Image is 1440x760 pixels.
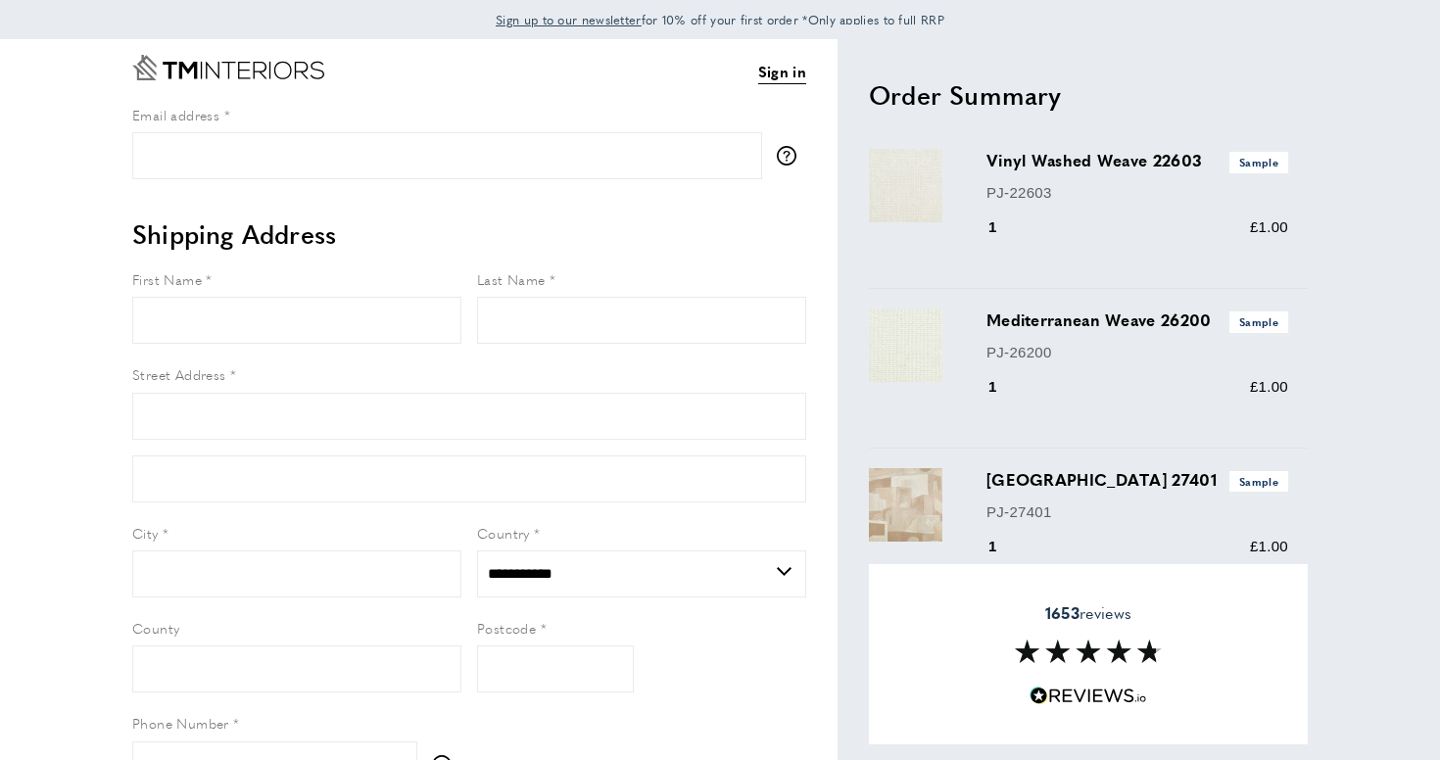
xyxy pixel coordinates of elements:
span: Last Name [477,269,546,289]
p: PJ-22603 [986,181,1288,205]
span: Postcode [477,618,536,638]
div: 1 [986,375,1025,399]
img: Villa Vibes 27401 [869,468,942,542]
span: £1.00 [1250,538,1288,554]
span: Sign up to our newsletter [496,11,642,28]
img: Vinyl Washed Weave 22603 [869,149,942,222]
h2: Shipping Address [132,216,806,252]
a: Sign in [758,60,806,84]
a: Sign up to our newsletter [496,10,642,29]
span: Sample [1229,152,1288,172]
span: City [132,523,159,543]
span: £1.00 [1250,378,1288,395]
h3: Mediterranean Weave 26200 [986,309,1288,332]
span: £1.00 [1250,218,1288,235]
img: Reviews section [1015,640,1162,663]
div: 1 [986,215,1025,239]
span: First Name [132,269,202,289]
a: Go to Home page [132,55,324,80]
span: for 10% off your first order *Only applies to full RRP [496,11,944,28]
h3: [GEOGRAPHIC_DATA] 27401 [986,468,1288,492]
p: PJ-26200 [986,341,1288,364]
span: Street Address [132,364,226,384]
span: Phone Number [132,713,229,733]
h3: Vinyl Washed Weave 22603 [986,149,1288,172]
button: More information [777,146,806,166]
div: 1 [986,535,1025,558]
h2: Order Summary [869,77,1308,113]
span: reviews [1045,603,1131,623]
span: County [132,618,179,638]
span: Sample [1229,311,1288,332]
span: Sample [1229,471,1288,492]
span: Email address [132,105,219,124]
img: Mediterranean Weave 26200 [869,309,942,382]
p: PJ-27401 [986,500,1288,524]
strong: 1653 [1045,601,1080,624]
img: Reviews.io 5 stars [1030,687,1147,705]
span: Country [477,523,530,543]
